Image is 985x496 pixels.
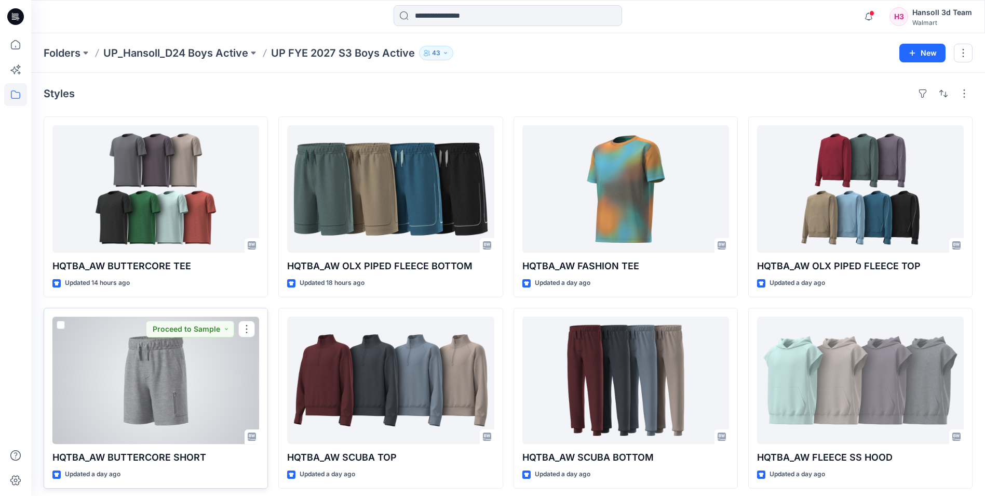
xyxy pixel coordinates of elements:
p: HQTBA_AW SCUBA TOP [287,450,494,465]
a: HQTBA_AW FLEECE SS HOOD [757,317,964,444]
a: HQTBA_AW OLX PIPED FLEECE TOP [757,125,964,253]
p: Updated a day ago [770,278,825,289]
p: HQTBA_AW FLEECE SS HOOD [757,450,964,465]
a: HQTBA_AW BUTTERCORE SHORT [52,317,259,444]
p: Updated a day ago [65,469,120,480]
a: UP_Hansoll_D24 Boys Active [103,46,248,60]
a: HQTBA_AW OLX PIPED FLEECE BOTTOM [287,125,494,253]
div: Hansoll 3d Team [912,6,972,19]
p: HQTBA_AW OLX PIPED FLEECE BOTTOM [287,259,494,273]
a: HQTBA_AW SCUBA TOP [287,317,494,444]
p: HQTBA_AW FASHION TEE [522,259,729,273]
p: 43 [432,47,440,59]
a: HQTBA_AW BUTTERCORE TEE [52,125,259,253]
p: UP FYE 2027 S3 Boys Active [271,46,415,60]
p: Updated a day ago [535,469,590,480]
p: HQTBA_AW SCUBA BOTTOM [522,450,729,465]
a: HQTBA_AW SCUBA BOTTOM [522,317,729,444]
p: Updated a day ago [770,469,825,480]
p: HQTBA_AW BUTTERCORE SHORT [52,450,259,465]
h4: Styles [44,87,75,100]
p: Updated a day ago [535,278,590,289]
a: Folders [44,46,80,60]
button: New [899,44,946,62]
button: 43 [419,46,453,60]
div: Walmart [912,19,972,27]
p: Updated a day ago [300,469,355,480]
p: HQTBA_AW BUTTERCORE TEE [52,259,259,273]
p: HQTBA_AW OLX PIPED FLEECE TOP [757,259,964,273]
a: HQTBA_AW FASHION TEE [522,125,729,253]
div: H3 [889,7,908,26]
p: Updated 14 hours ago [65,278,130,289]
p: Updated 18 hours ago [300,278,365,289]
